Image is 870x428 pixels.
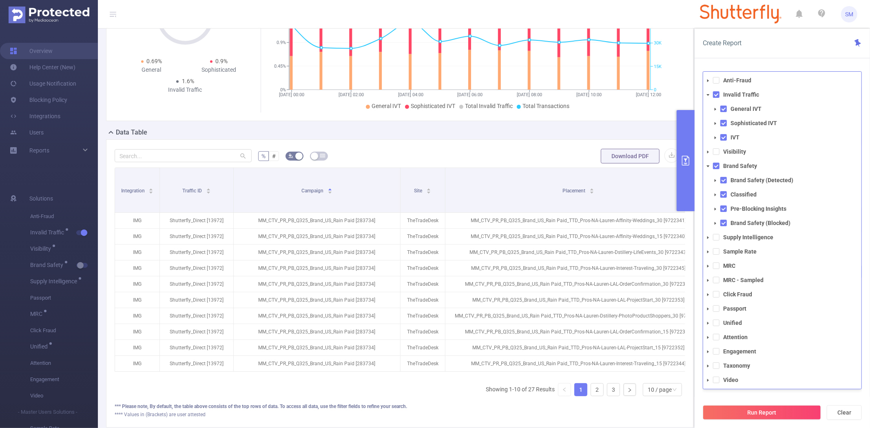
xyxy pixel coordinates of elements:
p: MM_CTV_PR_PB_Q325_Brand_US_Rain Paid_TTD_Pros-NA-Lauren-Dstillery-LifeEvents_30 [9722343] [445,245,712,260]
span: Invalid Traffic [30,229,67,235]
p: MM_CTV_PR_PB_Q325_Brand_US_Rain Paid [283734] [234,340,400,355]
strong: General IVT [731,106,762,112]
div: Sort [426,187,431,192]
tspan: 30K [654,41,662,46]
span: 0.9% [216,58,228,64]
span: Site [414,188,423,194]
a: 1 [575,384,587,396]
tspan: 0.9% [277,40,286,45]
i: icon: caret-down [713,221,717,225]
div: Sort [589,187,594,192]
p: MM_CTV_PR_PB_Q325_Brand_US_Rain Paid_TTD_Pros-NA-Lauren-Interest-Traveling_30 [9722345] [445,260,712,276]
a: Usage Notification [10,75,76,92]
i: icon: table [320,153,325,158]
p: MM_CTV_PR_PB_Q325_Brand_US_Rain Paid_TTD_Pros-NA-Lauren-LAL-ProjectStart_30 [9722353] [445,292,712,308]
tspan: [DATE] 02:00 [339,92,364,97]
p: Shutterfly_Direct [13972] [160,308,233,324]
p: IMG [115,308,159,324]
p: MM_CTV_PR_PB_Q325_Brand_US_Rain Paid_TTD_Pros-NA-Lauren-LAL-OrderConfirmation_15 [9722350] [445,324,712,340]
i: icon: caret-down [590,190,594,193]
strong: Visibility [723,148,746,155]
span: Sophisticated IVT [411,103,455,109]
i: icon: caret-down [713,193,717,197]
a: Users [10,124,44,141]
strong: Pre-Blocking Insights [731,205,786,212]
i: icon: caret-down [706,278,710,282]
i: icon: caret-down [206,190,210,193]
tspan: [DATE] 04:00 [398,92,423,97]
span: Supply Intelligence [30,278,80,284]
span: Campaign [301,188,325,194]
i: icon: down [672,387,677,393]
tspan: 0.45% [274,64,286,69]
strong: Classified [731,191,757,198]
li: Next Page [623,383,636,396]
p: MM_CTV_PR_PB_Q325_Brand_US_Rain Paid_TTD_Pros-NA-Lauren-Affinity-Weddings_30 [9722341] [445,213,712,228]
p: MM_CTV_PR_PB_Q325_Brand_US_Rain Paid [283734] [234,213,400,228]
p: TheTradeDesk [401,308,445,324]
i: icon: caret-down [427,190,431,193]
p: MM_CTV_PR_PB_Q325_Brand_US_Rain Paid [283734] [234,292,400,308]
span: Visibility [30,246,54,252]
i: icon: caret-down [706,264,710,268]
p: IMG [115,356,159,371]
p: Shutterfly_Direct [13972] [160,340,233,355]
strong: Passport [723,305,746,312]
button: Run Report [703,405,821,420]
strong: Invalid Traffic [723,91,759,98]
a: Reports [29,142,49,159]
p: IMG [115,229,159,244]
p: TheTradeDesk [401,356,445,371]
strong: Sample Rate [723,248,757,255]
i: icon: caret-down [713,179,717,183]
strong: Engagement [723,348,756,355]
tspan: [DATE] 10:00 [576,92,602,97]
p: Shutterfly_Direct [13972] [160,292,233,308]
strong: Brand Safety (Detected) [731,177,793,183]
span: Total Invalid Traffic [465,103,513,109]
tspan: [DATE] 08:00 [517,92,542,97]
span: Solutions [29,190,53,207]
p: MM_CTV_PR_PB_Q325_Brand_US_Rain Paid [283734] [234,260,400,276]
span: Total Transactions [522,103,569,109]
strong: Attention [723,334,748,340]
p: TheTradeDesk [401,229,445,244]
i: icon: caret-down [149,190,153,193]
li: 1 [574,383,587,396]
p: MM_CTV_PR_PB_Q325_Brand_US_Rain Paid_TTD_Pros-NA-Lauren-Dstillery-PhotoProductShoppers_30 [9722347] [445,308,712,324]
p: TheTradeDesk [401,340,445,355]
p: Shutterfly_Direct [13972] [160,245,233,260]
span: Brand Safety [30,262,66,268]
strong: Unified [723,320,742,326]
p: IMG [115,260,159,276]
i: icon: caret-down [706,350,710,354]
tspan: [DATE] 06:00 [457,92,483,97]
div: Sophisticated [185,66,252,74]
span: Attention [30,355,98,371]
li: 3 [607,383,620,396]
i: icon: caret-down [706,79,710,83]
strong: Video [723,377,738,383]
p: IMG [115,292,159,308]
i: icon: caret-down [706,364,710,368]
span: MRC [30,311,45,317]
span: Unified [30,344,51,349]
span: 1.6% [182,78,194,84]
button: Download PDF [601,149,660,163]
strong: Taxonomy [723,362,750,369]
i: icon: caret-down [706,335,710,340]
span: Create Report [703,39,742,47]
a: Help Center (New) [10,59,75,75]
span: Placement [562,188,587,194]
p: TheTradeDesk [401,213,445,228]
i: icon: caret-up [427,187,431,190]
p: IMG [115,276,159,292]
strong: Anti-Fraud [723,77,751,84]
div: Invalid Traffic [152,86,219,94]
strong: MRC - Sampled [723,277,764,283]
i: icon: caret-down [713,121,717,126]
i: icon: caret-down [706,93,710,97]
div: Sort [328,187,332,192]
p: MM_CTV_PR_PB_Q325_Brand_US_Rain Paid_TTD_Pros-NA-Lauren-Affinity-Weddings_15 [9722340] [445,229,712,244]
a: Overview [10,43,53,59]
